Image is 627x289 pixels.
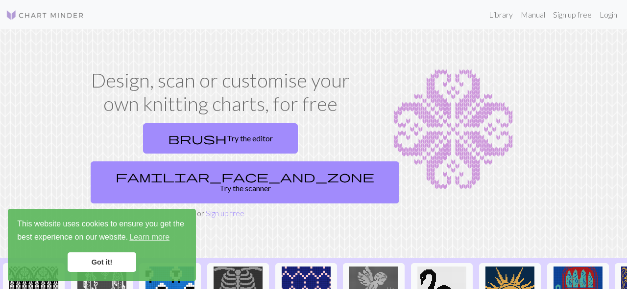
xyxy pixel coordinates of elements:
a: Library [485,5,517,24]
a: Manual [517,5,549,24]
span: brush [168,132,227,145]
img: Logo [6,9,84,21]
span: This website uses cookies to ensure you get the best experience on our website. [17,218,187,245]
div: or [87,119,354,219]
a: Login [596,5,621,24]
a: Sign up free [549,5,596,24]
a: dismiss cookie message [68,252,136,272]
a: Try the scanner [91,161,399,203]
div: cookieconsent [8,209,196,281]
a: Try the editor [143,123,298,154]
h1: Design, scan or customise your own knitting charts, for free [87,68,354,115]
span: familiar_face_and_zone [116,170,374,183]
a: Sign up free [206,208,244,218]
a: learn more about cookies [128,230,171,245]
img: Chart example [366,68,540,191]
